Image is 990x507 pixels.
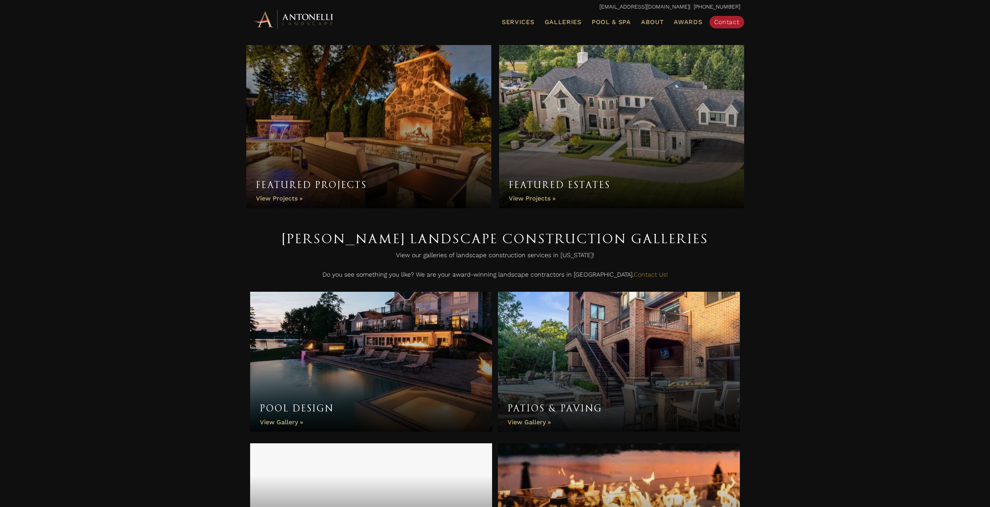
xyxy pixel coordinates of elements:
a: Contact [710,16,744,28]
a: Contact Us! [634,271,668,278]
span: About [641,19,664,25]
a: Galleries [541,17,585,27]
a: Services [499,17,538,27]
span: Contact [714,18,739,26]
p: Do you see something you like? We are your award-winning landscape contractors in [GEOGRAPHIC_DATA]. [250,269,740,284]
p: | [PHONE_NUMBER] [250,2,740,12]
a: [EMAIL_ADDRESS][DOMAIN_NAME] [599,3,689,10]
a: Awards [671,17,705,27]
h1: [PERSON_NAME] Landscape Construction Galleries [250,228,740,249]
a: Pool & Spa [589,17,634,27]
a: About [638,17,667,27]
img: Antonelli Horizontal Logo [250,9,336,30]
span: Pool & Spa [592,18,631,26]
span: Awards [674,18,702,26]
span: Galleries [545,18,582,26]
p: View our galleries of landscape construction services in [US_STATE]! [250,249,740,265]
span: Services [502,19,534,25]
